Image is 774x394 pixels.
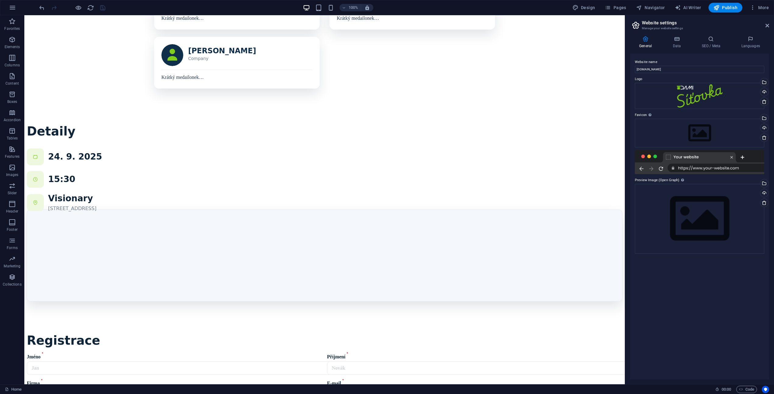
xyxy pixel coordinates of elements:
[38,4,45,11] button: undo
[4,264,20,269] p: Marketing
[750,5,769,11] span: More
[7,245,18,250] p: Forms
[672,3,704,12] button: AI Writer
[7,227,18,232] p: Footer
[635,66,764,73] input: Name...
[4,118,21,122] p: Accordion
[349,4,358,11] h6: 100%
[3,282,21,287] p: Collections
[663,36,692,49] h4: Data
[636,5,665,11] span: Navigator
[340,4,361,11] button: 100%
[722,386,731,393] span: 00 00
[642,20,769,26] h2: Website settings
[675,5,701,11] span: AI Writer
[572,5,595,11] span: Design
[87,4,94,11] i: Reload page
[8,191,17,195] p: Slider
[630,36,663,49] h4: General
[5,154,19,159] p: Features
[736,386,757,393] button: Code
[635,111,764,119] label: Favicon
[7,99,17,104] p: Boxes
[635,184,764,254] div: Select files from the file manager, stock photos, or upload file(s)
[605,5,626,11] span: Pages
[747,3,771,12] button: More
[5,44,20,49] p: Elements
[7,136,18,141] p: Tables
[739,386,754,393] span: Code
[602,3,628,12] button: Pages
[5,81,19,86] p: Content
[692,36,732,49] h4: SEO / Meta
[4,26,20,31] p: Favorites
[635,58,764,66] label: Website name
[642,26,757,31] h3: Manage your website settings
[570,3,598,12] button: Design
[635,83,764,109] div: Sitovka_logo-1V6LmdC0JzlwpUeROzHxJg.png
[5,386,22,393] a: Click to cancel selection. Double-click to open Pages
[6,209,18,214] p: Header
[709,3,742,12] button: Publish
[635,119,764,147] div: Select files from the file manager, stock photos, or upload file(s)
[5,63,20,68] p: Columns
[762,386,769,393] button: Usercentrics
[87,4,94,11] button: reload
[726,387,727,392] span: :
[6,172,19,177] p: Images
[635,177,764,184] label: Preview Image (Open Graph)
[634,3,667,12] button: Navigator
[732,36,769,49] h4: Languages
[635,76,764,83] label: Logo
[713,5,737,11] span: Publish
[38,4,45,11] i: Undo: Change HTML (Ctrl+Z)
